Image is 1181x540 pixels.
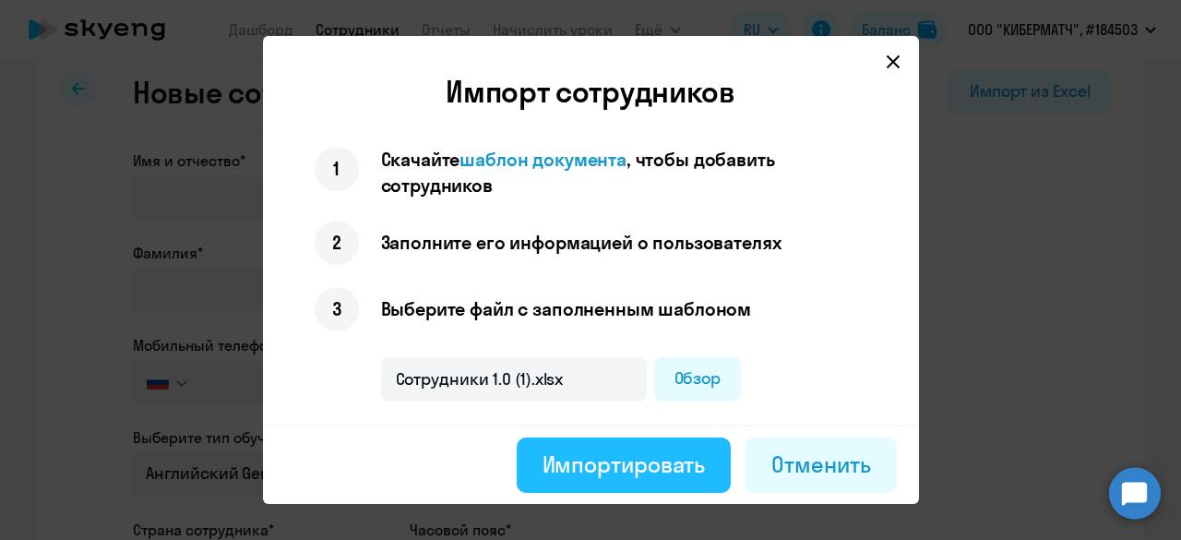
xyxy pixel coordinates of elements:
[771,450,870,479] div: Отменить
[315,147,359,191] div: 1
[381,148,460,171] span: Скачайте
[381,230,781,256] p: Заполните его информацией о пользователях
[381,296,752,322] p: Выберите файл с заполненным шаблоном
[315,287,359,331] div: 3
[746,438,896,493] button: Отменить
[517,438,732,493] button: Импортировать
[278,73,904,110] h2: Импорт сотрудников
[381,148,775,197] span: , чтобы добавить сотрудников
[654,357,742,402] label: Обзор
[459,148,626,171] span: шаблон документа
[315,221,359,265] div: 2
[543,450,706,479] div: Импортировать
